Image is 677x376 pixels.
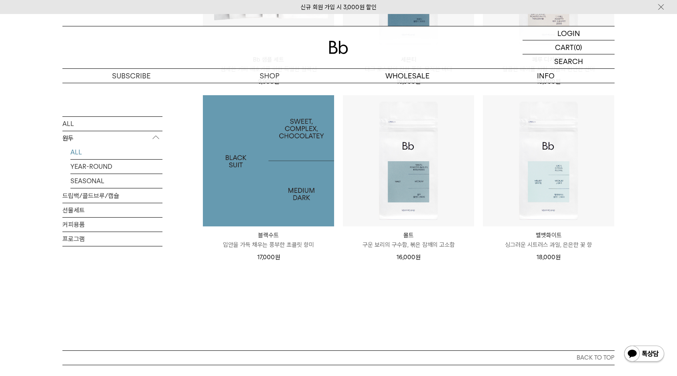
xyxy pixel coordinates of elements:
[62,188,162,202] a: 드립백/콜드브루/캡슐
[483,230,614,240] p: 벨벳화이트
[523,26,615,40] a: LOGIN
[415,78,421,85] span: 원
[343,230,474,250] a: 몰트 구운 보리의 구수함, 볶은 참깨의 고소함
[62,232,162,246] a: 프로그램
[203,240,334,250] p: 입안을 가득 채우는 풍부한 초콜릿 향미
[623,345,665,364] img: 카카오톡 채널 1:1 채팅 버튼
[483,95,614,226] img: 벨벳화이트
[70,174,162,188] a: SEASONAL
[62,69,200,83] a: SUBSCRIBE
[343,95,474,226] img: 몰트
[329,41,348,54] img: 로고
[343,240,474,250] p: 구운 보리의 구수함, 볶은 참깨의 고소함
[274,78,279,85] span: 원
[343,230,474,240] p: 몰트
[554,54,583,68] p: SEARCH
[200,69,338,83] a: SHOP
[300,4,377,11] a: 신규 회원 가입 시 3,000원 할인
[483,240,614,250] p: 싱그러운 시트러스 과일, 은은한 꽃 향
[203,95,334,226] a: 블랙수트
[62,203,162,217] a: 선물세트
[397,254,421,261] span: 16,000
[70,145,162,159] a: ALL
[62,131,162,145] p: 원두
[555,254,561,261] span: 원
[62,217,162,231] a: 커피용품
[338,69,477,83] p: WHOLESALE
[415,254,421,261] span: 원
[70,159,162,173] a: YEAR-ROUND
[203,230,334,250] a: 블랙수트 입안을 가득 채우는 풍부한 초콜릿 향미
[477,69,615,83] p: INFO
[557,26,580,40] p: LOGIN
[537,78,561,85] span: 18,000
[257,254,280,261] span: 17,000
[537,254,561,261] span: 18,000
[62,116,162,130] a: ALL
[555,78,561,85] span: 원
[483,230,614,250] a: 벨벳화이트 싱그러운 시트러스 과일, 은은한 꽃 향
[203,95,334,226] img: 1000000031_add2_036.jpg
[555,40,574,54] p: CART
[523,40,615,54] a: CART (0)
[62,350,615,365] button: BACK TO TOP
[203,230,334,240] p: 블랙수트
[397,78,421,85] span: 16,000
[275,254,280,261] span: 원
[258,78,279,85] span: 9,900
[574,40,582,54] p: (0)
